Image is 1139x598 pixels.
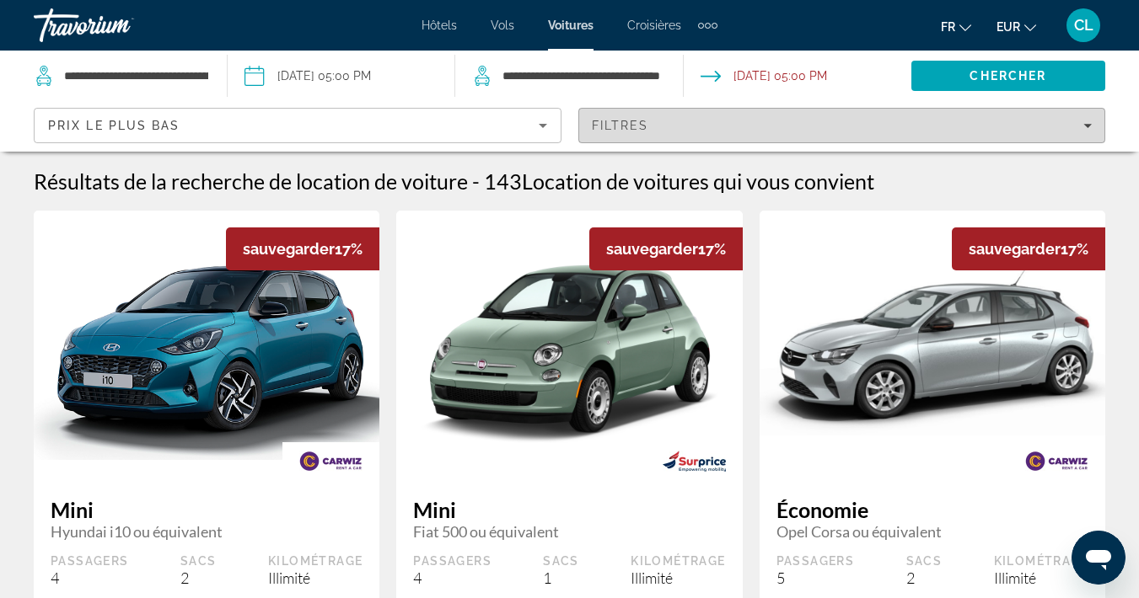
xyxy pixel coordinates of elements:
[698,12,717,39] button: Extra navigation items
[543,553,579,569] div: Sacs
[413,569,492,587] div: 4
[1074,17,1093,34] span: CL
[472,168,480,194] span: -
[51,522,363,541] span: Hyundai i10 ou équivalent
[994,569,1088,587] div: Illimité
[970,69,1046,83] span: Chercher
[180,553,217,569] div: Sacs
[51,553,129,569] div: Passagers
[413,522,725,541] span: Fiat 500 ou équivalent
[34,231,379,461] img: Hyundai i10 ou équivalent
[776,497,1088,522] span: Économie
[34,3,202,47] a: Travorium
[282,442,379,480] img: CARWIZ
[994,553,1088,569] div: Kilométrage
[941,14,971,39] button: Change language
[969,240,1061,258] span: sauvegarder
[952,227,1105,270] div: 17%
[1061,8,1105,43] button: User Menu
[413,553,492,569] div: Passagers
[631,553,725,569] div: Kilométrage
[646,442,743,480] img: SURPRICE
[776,553,855,569] div: Passagers
[776,569,855,587] div: 5
[701,51,827,101] button: Open drop-off date and time picker
[491,19,514,32] a: Vols
[589,227,743,270] div: 17%
[396,231,742,460] img: Fiat 500 ou équivalent
[997,14,1036,39] button: Change currency
[51,497,363,522] span: Mini
[543,569,579,587] div: 1
[34,168,468,194] h1: Résultats de la recherche de location de voiture
[578,108,1106,143] button: Filters
[422,19,457,32] a: Hôtels
[226,227,379,270] div: 17%
[268,569,363,587] div: Illimité
[62,63,210,88] input: Search pickup location
[627,19,681,32] a: Croisières
[243,240,335,258] span: sauvegarder
[631,569,725,587] div: Illimité
[484,168,874,194] h2: 143
[522,168,874,194] span: Location de voitures qui vous convient
[941,20,955,34] span: fr
[180,569,217,587] div: 2
[776,522,1088,541] span: Opel Corsa ou équivalent
[911,61,1105,91] button: Search
[413,497,725,522] span: Mini
[906,569,943,587] div: 2
[268,553,363,569] div: Kilométrage
[1008,442,1105,480] img: CARWIZ
[592,119,649,132] span: Filtres
[760,255,1105,436] img: Opel Corsa ou équivalent
[244,51,371,101] button: Pickup date: Oct 22, 2025 05:00 PM
[501,63,665,88] input: Search dropoff location
[548,19,594,32] a: Voitures
[997,20,1020,34] span: EUR
[1072,531,1126,585] iframe: Bouton de lancement de la fenêtre de messagerie
[906,553,943,569] div: Sacs
[48,119,180,132] span: Prix ​​le plus bas
[48,115,547,136] mat-select: Sort by
[606,240,698,258] span: sauvegarder
[51,569,129,587] div: 4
